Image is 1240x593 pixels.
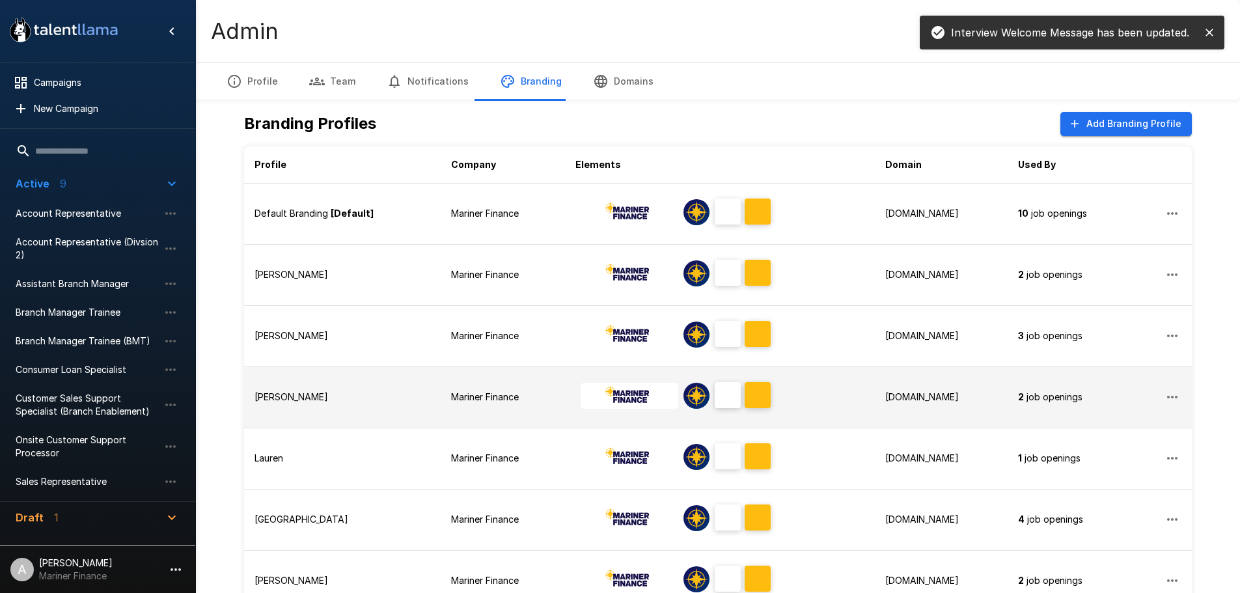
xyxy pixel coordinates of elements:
[581,260,678,286] img: Banner Logo
[715,260,745,290] span: Brand Color
[715,321,745,351] span: Brand Color
[683,566,710,592] div: Interviewer
[745,199,775,228] span: Accent Color
[683,322,710,348] img: mariner_avatar.png
[451,391,555,404] p: Mariner Finance
[1018,391,1123,404] p: job openings
[885,513,997,526] p: [DOMAIN_NAME]
[745,443,775,473] span: Accent Color
[683,322,710,348] div: Interviewer
[1200,23,1219,42] button: close
[581,199,678,225] img: Banner Logo
[745,321,775,351] span: Accent Color
[683,444,710,470] img: mariner_avatar.png
[1018,268,1123,281] p: job openings
[294,63,371,100] button: Team
[255,574,328,587] p: [PERSON_NAME]
[683,383,710,409] img: mariner_avatar.png
[683,199,710,225] div: Interviewer
[745,382,775,412] span: Accent Color
[951,25,1189,40] p: Interview Welcome Message has been updated.
[715,382,745,412] span: Brand Color
[1018,575,1024,586] b: 2
[683,444,710,470] div: Interviewer
[255,452,283,465] p: Lauren
[441,146,565,184] th: Company
[451,513,555,526] p: Mariner Finance
[745,504,775,534] span: Accent Color
[255,268,328,281] p: [PERSON_NAME]
[244,146,441,184] th: Profile
[371,63,484,100] button: Notifications
[683,199,710,225] img: mariner_avatar.png
[683,505,710,531] img: mariner_avatar.png
[1018,452,1022,463] b: 1
[885,207,997,220] p: [DOMAIN_NAME]
[577,63,669,100] button: Domains
[1018,269,1024,280] b: 2
[715,504,745,534] span: Brand Color
[211,18,279,45] h4: Admin
[745,260,775,290] span: Accent Color
[683,505,710,531] div: Interviewer
[715,443,745,473] span: Brand Color
[885,452,997,465] p: [DOMAIN_NAME]
[1018,207,1123,220] p: job openings
[581,383,678,409] img: Banner Logo
[451,574,555,587] p: Mariner Finance
[565,146,874,184] th: Elements
[683,566,710,592] img: mariner_avatar.png
[451,268,555,281] p: Mariner Finance
[255,513,348,526] p: [GEOGRAPHIC_DATA]
[581,322,678,348] img: Banner Logo
[683,260,710,286] div: Interviewer
[885,268,997,281] p: [DOMAIN_NAME]
[581,444,678,470] img: Banner Logo
[1018,513,1123,526] p: job openings
[255,391,328,404] p: [PERSON_NAME]
[255,329,328,342] p: [PERSON_NAME]
[484,63,577,100] button: Branding
[1018,452,1123,465] p: job openings
[875,146,1008,184] th: Domain
[1008,146,1134,184] th: Used By
[715,199,745,228] span: Brand Color
[683,383,710,409] div: Interviewer
[255,207,328,220] p: Default Branding
[581,566,678,592] img: Banner Logo
[683,260,710,286] img: mariner_avatar.png
[581,505,678,531] img: Banner Logo
[451,329,555,342] p: Mariner Finance
[1018,391,1024,402] b: 2
[1018,208,1028,219] b: 10
[885,391,997,404] p: [DOMAIN_NAME]
[885,574,997,587] p: [DOMAIN_NAME]
[1018,329,1123,342] p: job openings
[331,208,374,219] b: [Default]
[451,452,555,465] p: Mariner Finance
[244,113,376,134] h5: Branding Profiles
[451,207,555,220] p: Mariner Finance
[885,329,997,342] p: [DOMAIN_NAME]
[1018,514,1025,525] b: 4
[211,63,294,100] button: Profile
[1018,330,1024,341] b: 3
[1060,112,1192,136] button: Add Branding Profile
[1018,574,1123,587] p: job openings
